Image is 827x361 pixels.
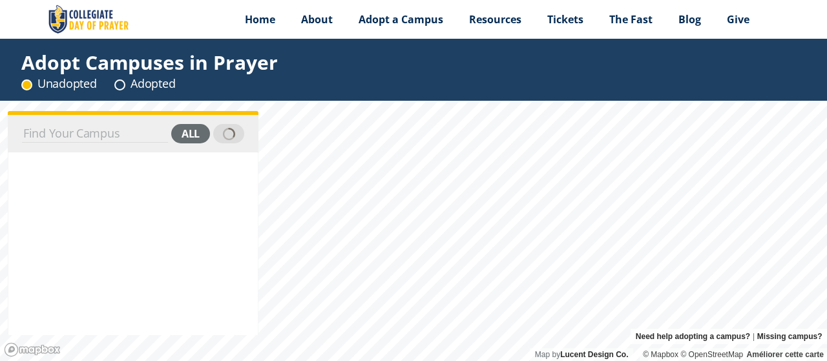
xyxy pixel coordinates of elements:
div: all [171,124,210,143]
span: Tickets [547,12,583,26]
a: Lucent Design Co. [560,350,628,359]
div: Map by [530,348,633,361]
div: | [631,329,827,344]
a: Home [232,3,288,36]
a: Mapbox [643,350,678,359]
a: Give [714,3,762,36]
a: OpenStreetMap [680,350,743,359]
a: Resources [456,3,534,36]
span: The Fast [609,12,653,26]
a: The Fast [596,3,665,36]
div: Adopted [114,76,175,92]
div: Unadopted [21,76,96,92]
span: Adopt a Campus [359,12,443,26]
a: Missing campus? [757,329,822,344]
a: About [288,3,346,36]
span: Home [245,12,275,26]
input: Find Your Campus [22,125,168,143]
div: Adopt Campuses in Prayer [21,54,278,70]
span: Give [727,12,749,26]
a: Tickets [534,3,596,36]
font: © Mapbox [643,350,678,359]
span: Resources [469,12,521,26]
a: Adopt a Campus [346,3,456,36]
span: Blog [678,12,701,26]
a: Améliorer cette carte [747,350,824,359]
a: Need help adopting a campus? [636,329,750,344]
font: © OpenStreetMap [680,350,743,359]
span: About [301,12,333,26]
a: Mapbox logo [4,342,61,357]
a: Blog [665,3,714,36]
